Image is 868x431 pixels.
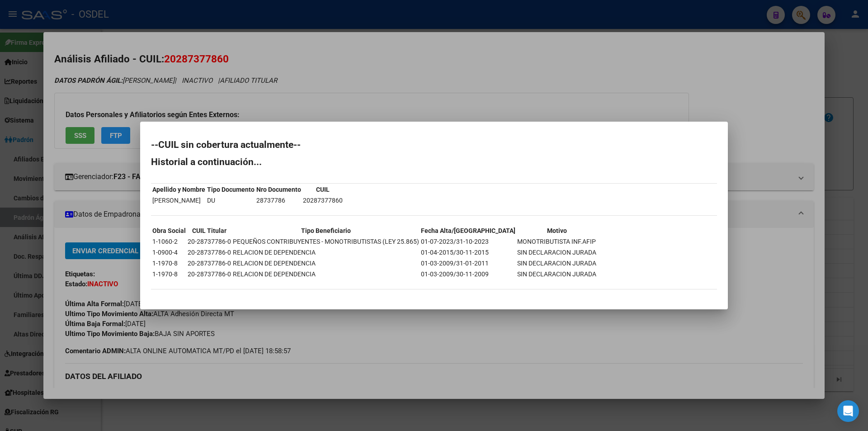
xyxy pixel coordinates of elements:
[256,185,302,194] th: Nro Documento
[517,258,597,268] td: SIN DECLARACION JURADA
[517,269,597,279] td: SIN DECLARACION JURADA
[517,247,597,257] td: SIN DECLARACION JURADA
[152,185,206,194] th: Apellido y Nombre
[152,195,206,205] td: [PERSON_NAME]
[187,226,231,236] th: CUIL Titular
[420,247,516,257] td: 01-04-2015/30-11-2015
[232,269,420,279] td: RELACION DE DEPENDENCIA
[187,258,231,268] td: 20-28737786-0
[232,258,420,268] td: RELACION DE DEPENDENCIA
[187,237,231,246] td: 20-28737786-0
[187,247,231,257] td: 20-28737786-0
[256,195,302,205] td: 28737786
[152,237,186,246] td: 1-1060-2
[151,140,717,149] h2: --CUIL sin cobertura actualmente--
[207,185,255,194] th: Tipo Documento
[207,195,255,205] td: DU
[517,237,597,246] td: MONOTRIBUTISTA INF.AFIP
[151,157,717,166] h2: Historial a continuación...
[152,258,186,268] td: 1-1970-8
[420,237,516,246] td: 01-07-2023/31-10-2023
[837,400,859,422] div: Open Intercom Messenger
[420,226,516,236] th: Fecha Alta/[GEOGRAPHIC_DATA]
[232,247,420,257] td: RELACION DE DEPENDENCIA
[152,226,186,236] th: Obra Social
[152,247,186,257] td: 1-0900-4
[232,226,420,236] th: Tipo Beneficiario
[232,237,420,246] td: PEQUEÑOS CONTRIBUYENTES - MONOTRIBUTISTAS (LEY 25.865)
[302,185,343,194] th: CUIL
[152,269,186,279] td: 1-1970-8
[302,195,343,205] td: 20287377860
[420,269,516,279] td: 01-03-2009/30-11-2009
[187,269,231,279] td: 20-28737786-0
[420,258,516,268] td: 01-03-2009/31-01-2011
[517,226,597,236] th: Motivo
